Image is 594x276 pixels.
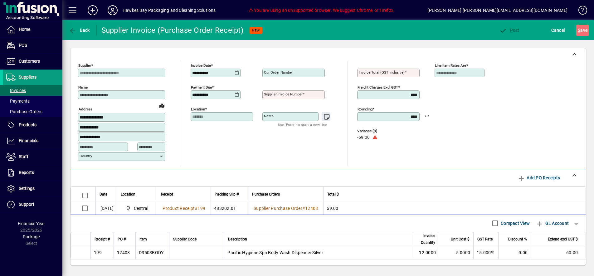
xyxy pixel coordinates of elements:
mat-label: Country [80,154,92,158]
a: Home [3,22,62,37]
span: Extend excl GST $ [548,236,578,243]
a: Support [3,197,62,212]
span: GST Rate [477,236,493,243]
div: Packing Slip # [215,191,244,198]
span: -69.00 [357,135,370,140]
div: Date [100,191,113,198]
button: Cancel [550,25,567,36]
span: Central [123,205,151,212]
span: Total $ [327,191,339,198]
span: Back [69,28,90,33]
a: Products [3,117,62,133]
button: Save [576,25,589,36]
span: Discount % [508,236,527,243]
span: POS [19,43,27,48]
span: Package [23,234,40,239]
span: Unit Cost $ [451,236,470,243]
span: GL Account [536,218,569,228]
span: Customers [19,59,40,64]
mat-label: Rounding [358,107,372,111]
span: Location [121,191,135,198]
div: Total $ [327,191,578,198]
span: NEW [252,28,260,32]
div: Supplier Invoice (Purchase Order Receipt) [101,25,243,35]
span: Product Receipt [163,206,195,211]
span: Supplier Code [173,236,197,243]
span: ave [578,25,587,35]
button: Add [83,5,103,16]
span: 199 [197,206,205,211]
a: Invoices [3,85,62,96]
div: Receipt [161,191,207,198]
td: 0.00 [498,246,531,259]
button: Add PO Receipts [515,172,562,183]
a: Purchase Orders [3,106,62,117]
a: Financials [3,133,62,149]
a: Supplier Purchase Order#12408 [251,205,320,212]
span: Variance ($) [357,129,395,133]
label: Compact View [499,220,530,226]
td: 199 [90,246,114,259]
a: POS [3,38,62,53]
a: Payments [3,96,62,106]
span: Support [19,202,34,207]
mat-label: Supplier invoice number [264,92,303,96]
span: Item [139,236,147,243]
span: Settings [19,186,35,191]
app-page-header-button: Back [62,25,97,36]
span: Add PO Receipts [518,173,560,183]
span: [DATE] [100,205,114,211]
a: Customers [3,54,62,69]
div: [PERSON_NAME] [PERSON_NAME][EMAIL_ADDRESS][DOMAIN_NAME] [427,5,567,15]
mat-label: Invoice date [191,63,211,68]
td: 12.0000 [414,246,439,259]
mat-label: Payment due [191,85,212,90]
div: D350SBODY [139,249,163,256]
button: Post [498,25,521,36]
span: Suppliers [19,75,37,80]
span: S [578,28,580,33]
span: Description [228,236,247,243]
span: # [302,206,305,211]
td: 15.000% [473,246,498,259]
td: 483202.01 [211,202,248,215]
span: Reports [19,170,34,175]
a: Product Receipt#199 [160,205,207,212]
mat-label: Line item rates are [435,63,466,68]
span: Packing Slip # [215,191,239,198]
span: Payments [6,99,30,104]
span: Purchase Orders [6,109,42,114]
span: You are using an unsupported browser. We suggest Chrome, or Firefox. [249,8,395,13]
span: Date [100,191,107,198]
button: Back [67,25,91,36]
button: Profile [103,5,123,16]
td: Pacific Hygiene Spa Body Wash Dispenser Silver [224,246,414,259]
td: 5.0000 [439,246,473,259]
span: 12408 [305,206,318,211]
a: Knowledge Base [574,1,586,22]
mat-label: Location [191,107,205,111]
span: Home [19,27,30,32]
a: Reports [3,165,62,181]
span: ost [499,28,519,33]
span: Supplier Purchase Order [254,206,302,211]
td: 12408 [114,246,135,259]
div: Hawkes Bay Packaging and Cleaning Solutions [123,5,216,15]
span: Central [134,205,148,211]
span: # [195,206,197,211]
span: Invoice Quantity [418,232,435,246]
mat-label: Supplier [78,63,91,68]
span: Staff [19,154,28,159]
span: Financial Year [18,221,45,226]
span: Invoices [6,88,26,93]
mat-label: Notes [264,114,274,118]
mat-label: Name [78,85,88,90]
a: Staff [3,149,62,165]
span: PO # [118,236,126,243]
a: View on map [157,100,167,110]
mat-label: Freight charges excl GST [358,85,398,90]
span: Receipt [161,191,173,198]
td: 60.00 [531,246,586,259]
span: Receipt # [95,236,110,243]
button: GL Account [533,218,572,229]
